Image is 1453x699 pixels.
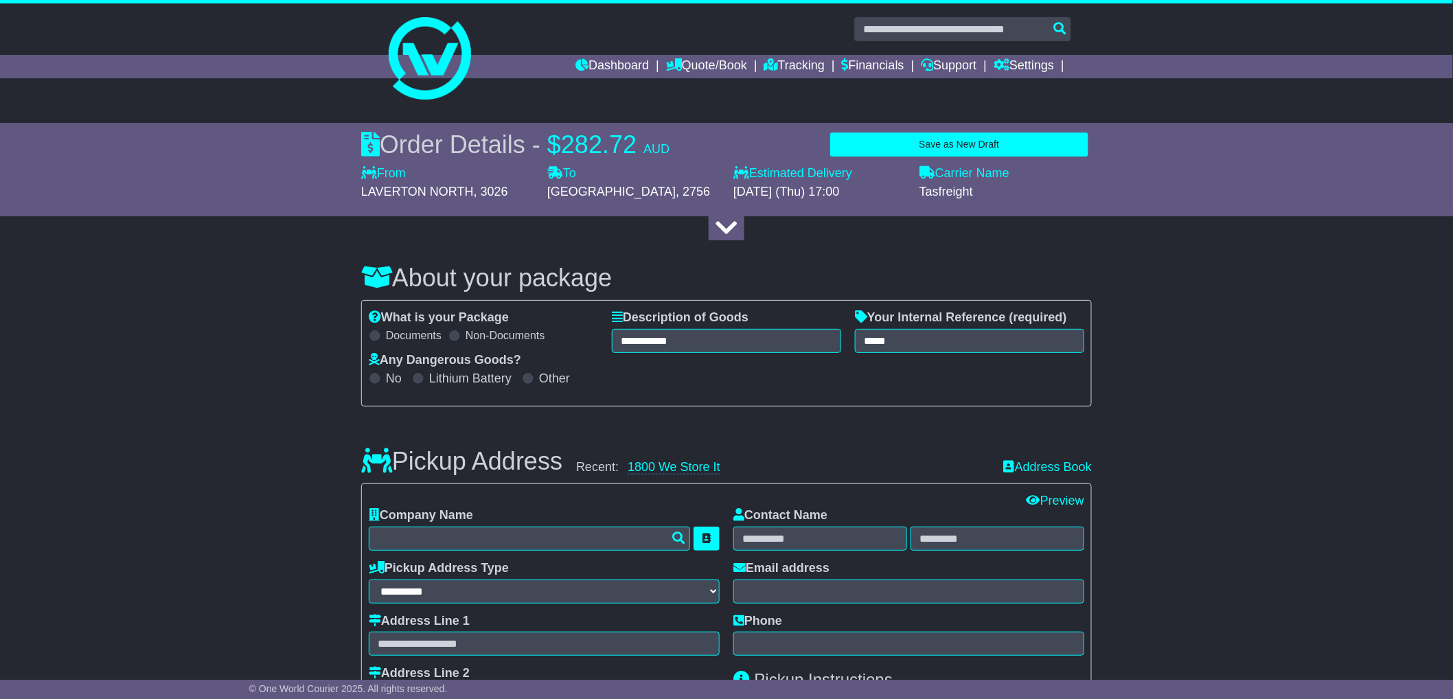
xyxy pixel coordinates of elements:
[369,614,470,629] label: Address Line 1
[361,166,406,181] label: From
[539,371,570,387] label: Other
[429,371,512,387] label: Lithium Battery
[547,166,576,181] label: To
[369,561,509,576] label: Pickup Address Type
[466,329,545,342] label: Non-Documents
[919,166,1009,181] label: Carrier Name
[733,185,906,200] div: [DATE] (Thu) 17:00
[764,55,825,78] a: Tracking
[922,55,977,78] a: Support
[474,185,508,198] span: , 3026
[386,371,402,387] label: No
[666,55,747,78] a: Quote/Book
[919,185,1092,200] div: Tasfreight
[249,683,448,694] span: © One World Courier 2025. All rights reserved.
[369,310,509,325] label: What is your Package
[361,185,474,198] span: LAVERTON NORTH
[361,130,670,159] div: Order Details -
[1004,460,1092,475] a: Address Book
[755,670,893,689] span: Pickup Instructions
[575,55,649,78] a: Dashboard
[830,133,1088,157] button: Save as New Draft
[386,329,442,342] label: Documents
[369,508,473,523] label: Company Name
[733,508,827,523] label: Contact Name
[361,448,562,475] h3: Pickup Address
[369,666,470,681] label: Address Line 2
[561,130,637,159] span: 282.72
[733,166,906,181] label: Estimated Delivery
[628,460,720,474] a: 1800 We Store It
[369,353,521,368] label: Any Dangerous Goods?
[361,264,1092,292] h3: About your package
[547,185,676,198] span: [GEOGRAPHIC_DATA]
[994,55,1054,78] a: Settings
[733,614,782,629] label: Phone
[576,460,990,475] div: Recent:
[855,310,1067,325] label: Your Internal Reference (required)
[842,55,904,78] a: Financials
[676,185,710,198] span: , 2756
[1027,494,1084,507] a: Preview
[547,130,561,159] span: $
[643,142,670,156] span: AUD
[733,561,830,576] label: Email address
[612,310,748,325] label: Description of Goods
